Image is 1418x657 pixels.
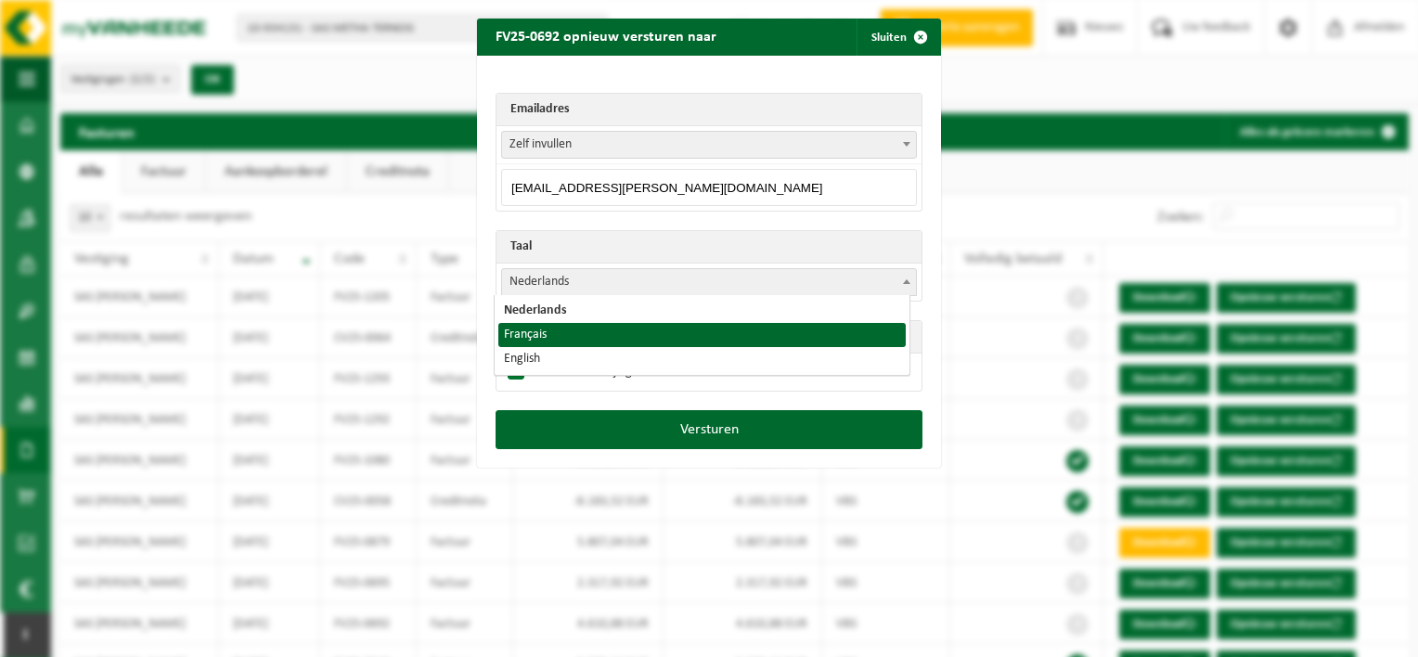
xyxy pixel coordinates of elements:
li: Français [498,323,905,347]
button: Sluiten [857,19,939,56]
th: Emailadres [496,94,922,126]
span: Zelf invullen [501,131,917,159]
button: Versturen [496,410,922,449]
span: Zelf invullen [502,132,916,158]
input: Emailadres [501,169,917,206]
h2: FV25-0692 opnieuw versturen naar [477,19,735,54]
span: Nederlands [501,268,917,296]
li: English [498,347,905,371]
th: Taal [496,231,922,264]
li: Nederlands [498,299,905,323]
span: Nederlands [502,269,916,295]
